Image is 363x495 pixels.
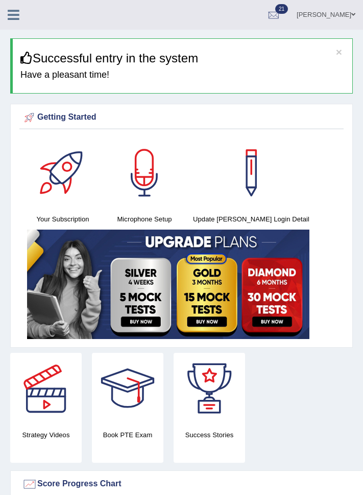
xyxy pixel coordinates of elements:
h4: Success Stories [174,430,245,440]
h4: Strategy Videos [10,430,82,440]
h4: Microphone Setup [109,214,180,224]
h4: Book PTE Exam [92,430,163,440]
h4: Your Subscription [27,214,99,224]
button: × [336,47,342,57]
h3: Successful entry in the system [20,52,345,65]
span: 21 [275,4,288,14]
img: small5.jpg [27,230,309,339]
h4: Update [PERSON_NAME] Login Detail [190,214,312,224]
h4: Have a pleasant time! [20,70,345,80]
div: Getting Started [22,110,341,125]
